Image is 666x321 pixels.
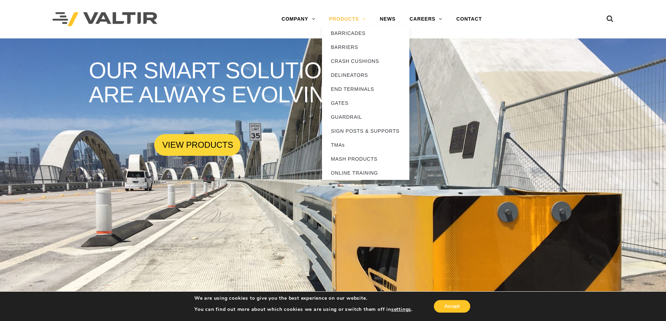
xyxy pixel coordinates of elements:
[402,12,449,26] a: CAREERS
[322,96,409,110] a: GATES
[322,82,409,96] a: END TERMINALS
[322,68,409,82] a: DELINEATORS
[322,166,409,180] a: ONLINE TRAINING
[274,12,322,26] a: COMPANY
[194,295,413,301] p: We are using cookies to give you the best experience on our website.
[373,12,402,26] a: NEWS
[154,134,240,156] a: VIEW PRODUCTS
[322,124,409,138] a: SIGN POSTS & SUPPORTS
[449,12,489,26] a: CONTACT
[322,54,409,68] a: CRASH CUSHIONS
[322,26,409,40] a: BARRICADES
[322,152,409,166] a: MASH PRODUCTS
[89,59,379,108] rs-layer: OUR SMART SOLUTIONS ARE ALWAYS EVOLVING.
[322,40,409,54] a: BARRIERS
[194,306,413,313] p: You can find out more about which cookies we are using or switch them off in .
[322,12,373,26] a: PRODUCTS
[322,138,409,152] a: TMAs
[434,300,470,313] button: Accept
[322,110,409,124] a: GUARDRAIL
[391,306,411,313] button: settings
[52,12,157,27] img: Valtir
